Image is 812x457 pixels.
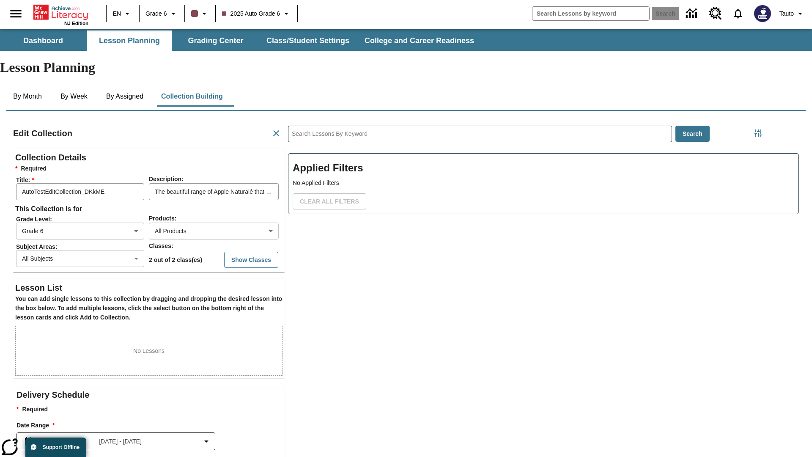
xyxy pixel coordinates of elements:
[149,223,279,240] div: All Products
[219,6,295,21] button: Class: 2025 Auto Grade 6, Select your class
[53,86,95,107] button: By Week
[749,3,776,25] button: Select a new avatar
[704,2,727,25] a: Resource Center, Will open in new tab
[99,86,150,107] button: By Assigned
[142,6,182,21] button: Grade: Grade 6, Select a grade
[149,176,184,182] span: Description :
[20,436,211,446] button: Select the date range menu item
[727,3,749,25] a: Notifications
[532,7,649,20] input: search field
[1,30,85,51] button: Dashboard
[16,223,144,240] div: Grade 6
[681,2,704,25] a: Data Center
[293,179,794,187] p: No Applied Filters
[133,347,165,355] p: No Lessons
[145,9,167,18] span: Grade 6
[16,183,144,200] input: Title
[15,295,283,322] h6: You can add single lessons to this collection by dragging and dropping the desired lesson into th...
[13,127,72,140] h2: Edit Collection
[754,5,771,22] img: Avatar
[288,153,799,214] div: Applied Filters
[16,250,144,267] div: All Subjects
[16,405,285,414] p: Required
[260,30,356,51] button: Class/Student Settings
[15,151,283,164] h2: Collection Details
[16,388,285,402] h2: Delivery Schedule
[188,6,213,21] button: Class color is dark brown. Change class color
[99,437,142,446] span: [DATE] - [DATE]
[109,6,136,21] button: Language: EN, Select a language
[776,6,809,21] button: Profile/Settings
[149,256,202,264] p: 2 out of 2 class(es)
[224,252,278,268] button: Show Classes
[358,30,481,51] button: College and Career Readiness
[87,30,172,51] button: Lesson Planning
[288,126,672,142] input: Search Lessons By Keyword
[15,164,283,173] h6: Required
[149,215,176,222] span: Products :
[16,243,148,250] span: Subject Areas :
[268,125,285,142] button: Cancel
[149,242,173,249] span: Classes :
[113,9,121,18] span: EN
[750,125,767,142] button: Filters Side menu
[16,176,148,183] span: Title :
[16,216,148,223] span: Grade Level :
[33,3,88,26] div: Home
[33,4,88,21] a: Home
[779,9,794,18] span: Tauto
[201,436,211,446] svg: Collapse Date Range Filter
[16,421,285,430] h3: Date Range
[293,158,794,179] h2: Applied Filters
[64,21,88,26] span: NJ Edition
[6,86,49,107] button: By Month
[43,444,80,450] span: Support Offline
[675,126,710,142] button: Search
[15,203,283,215] h6: This Collection is for
[222,9,280,18] span: 2025 Auto Grade 6
[154,86,230,107] button: Collection Building
[15,281,283,295] h2: Lesson List
[25,438,86,457] button: Support Offline
[149,183,279,200] input: Description
[3,1,28,26] button: Open side menu
[173,30,258,51] button: Grading Center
